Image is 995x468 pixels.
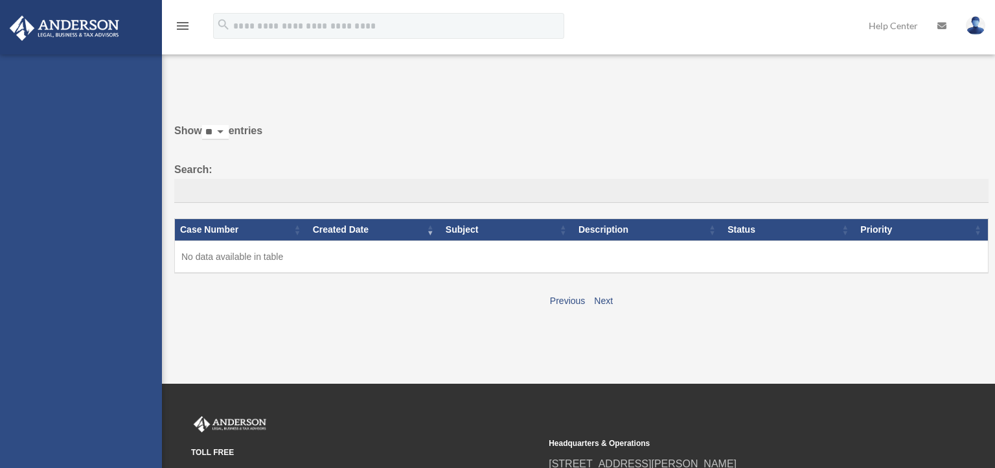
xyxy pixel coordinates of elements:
th: Priority: activate to sort column ascending [855,219,988,241]
i: search [216,18,231,32]
th: Status: activate to sort column ascending [722,219,855,241]
label: Search: [174,161,989,204]
small: Headquarters & Operations [549,437,897,450]
label: Show entries [174,122,989,153]
td: No data available in table [175,241,989,274]
img: Anderson Advisors Platinum Portal [6,16,123,41]
input: Search: [174,179,989,204]
i: menu [175,18,190,34]
th: Subject: activate to sort column ascending [440,219,573,241]
img: User Pic [966,16,985,35]
a: Next [594,296,613,306]
a: menu [175,23,190,34]
img: Anderson Advisors Platinum Portal [191,416,269,433]
th: Case Number: activate to sort column ascending [175,219,308,241]
select: Showentries [202,125,229,140]
a: Previous [550,296,585,306]
small: TOLL FREE [191,446,540,460]
th: Created Date: activate to sort column ascending [308,219,440,241]
th: Description: activate to sort column ascending [573,219,722,241]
